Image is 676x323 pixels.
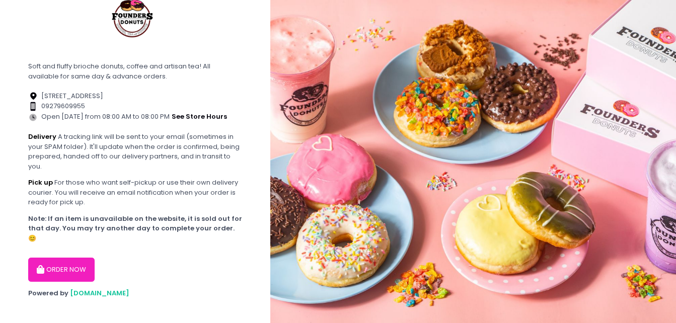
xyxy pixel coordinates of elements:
[28,214,242,244] div: Note: If an item is unavailable on the website, it is sold out for that day. You may try another ...
[28,288,242,298] div: Powered by
[28,178,242,207] div: For those who want self-pickup or use their own delivery courier. You will receive an email notif...
[28,178,53,187] b: Pick up
[28,91,242,101] div: [STREET_ADDRESS]
[70,288,129,298] a: [DOMAIN_NAME]
[28,101,242,111] div: 09279609955
[28,111,242,122] div: Open [DATE] from 08:00 AM to 08:00 PM
[28,258,95,282] button: ORDER NOW
[28,61,242,81] div: Soft and fluffy brioche donuts, coffee and artisan tea! All available for same day & advance orders.
[28,132,56,141] b: Delivery
[28,132,242,171] div: A tracking link will be sent to your email (sometimes in your SPAM folder). It'll update when the...
[171,111,228,122] button: see store hours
